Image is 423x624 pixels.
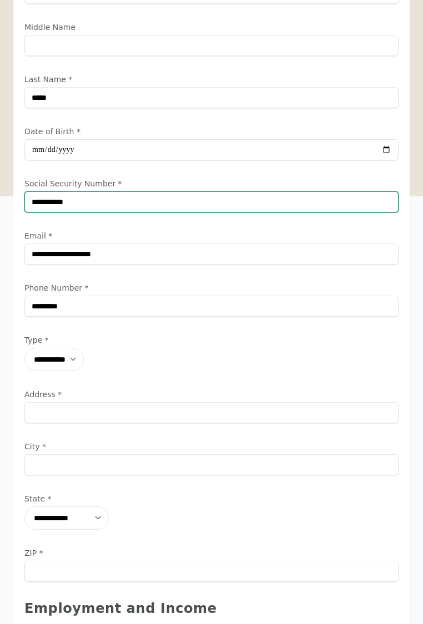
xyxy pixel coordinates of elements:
label: Middle Name [24,22,399,33]
label: Email * [24,230,399,241]
label: Social Security Number * [24,178,399,189]
label: Address * [24,389,399,400]
div: Employment and Income [24,600,399,617]
label: City * [24,441,399,452]
label: Phone Number * [24,282,399,293]
label: Type * [24,334,399,346]
label: ZIP * [24,547,399,559]
label: State * [24,493,399,504]
label: Date of Birth * [24,126,399,137]
label: Last Name * [24,74,399,85]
